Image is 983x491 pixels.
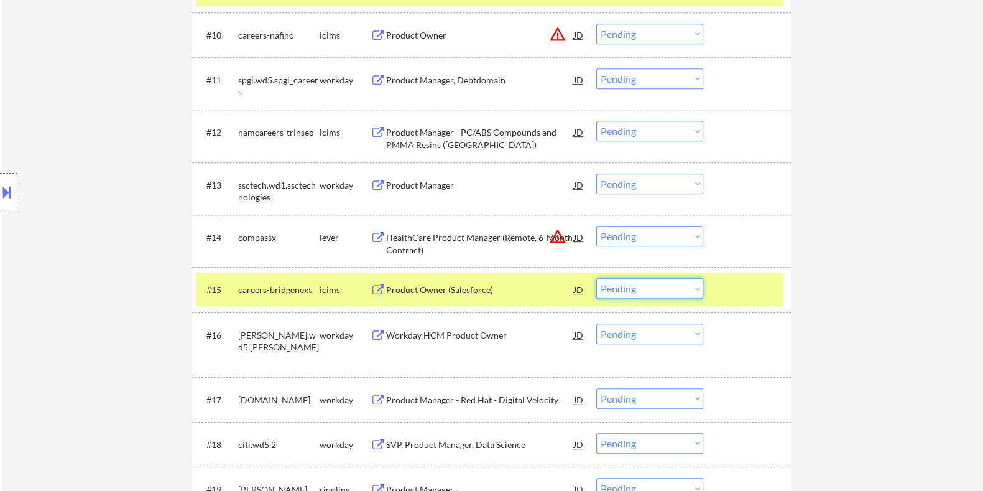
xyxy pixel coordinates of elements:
[206,74,228,87] div: #11
[238,179,319,203] div: ssctech.wd1.ssctechnologies
[385,439,573,451] div: SVP, Product Manager, Data Science
[572,278,584,301] div: JD
[206,29,228,42] div: #10
[572,121,584,143] div: JD
[319,74,370,87] div: workday
[238,284,319,296] div: careers-bridgenext
[238,394,319,406] div: [DOMAIN_NAME]
[385,329,573,342] div: Workday HCM Product Owner
[238,231,319,244] div: compassx
[385,284,573,296] div: Product Owner (Salesforce)
[572,226,584,248] div: JD
[572,174,584,196] div: JD
[238,329,319,353] div: [PERSON_NAME].wd5.[PERSON_NAME]
[319,126,370,139] div: icims
[206,439,228,451] div: #18
[548,26,566,43] button: warning_amber
[319,439,370,451] div: workday
[385,29,573,42] div: Product Owner
[206,394,228,406] div: #17
[385,394,573,406] div: Product Manager - Red Hat - Digital Velocity
[238,439,319,451] div: citi.wd5.2
[319,329,370,342] div: workday
[319,29,370,42] div: icims
[206,329,228,342] div: #16
[385,126,573,151] div: Product Manager - PC/ABS Compounds and PMMA Resins ([GEOGRAPHIC_DATA])
[572,24,584,46] div: JD
[548,228,566,245] button: warning_amber
[572,68,584,91] div: JD
[238,126,319,139] div: namcareers-trinseo
[319,231,370,244] div: lever
[385,179,573,192] div: Product Manager
[238,74,319,98] div: spgi.wd5.spgi_careers
[319,284,370,296] div: icims
[319,179,370,192] div: workday
[385,231,573,256] div: HealthCare Product Manager (Remote, 6-Month Contract)
[572,388,584,411] div: JD
[572,324,584,346] div: JD
[238,29,319,42] div: careers-nafinc
[572,433,584,456] div: JD
[385,74,573,87] div: Product Manager, Debtdomain
[319,394,370,406] div: workday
